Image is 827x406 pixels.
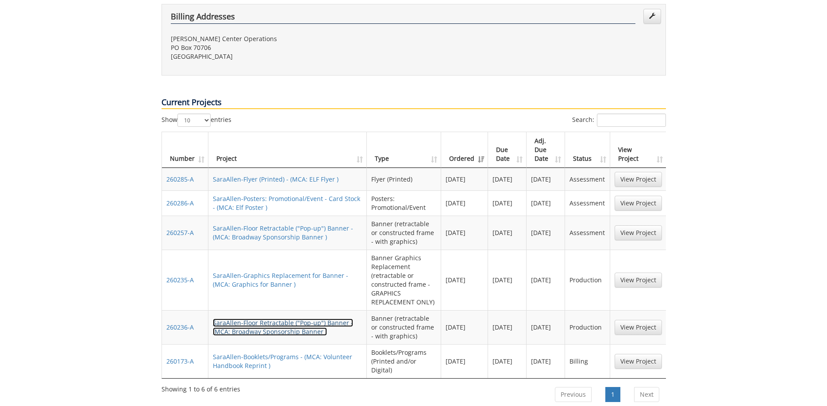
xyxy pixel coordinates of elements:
[213,224,353,241] a: SaraAllen-Floor Retractable ("Pop-up") Banner - (MCA: Broadway Sponsorship Banner )
[565,132,610,168] th: Status: activate to sort column ascending
[166,357,194,365] a: 260173-A
[605,387,620,402] a: 1
[488,216,527,250] td: [DATE]
[565,344,610,378] td: Billing
[643,9,661,24] a: Edit Addresses
[441,168,488,190] td: [DATE]
[166,199,194,207] a: 260286-A
[488,132,527,168] th: Due Date: activate to sort column ascending
[565,190,610,216] td: Assessment
[610,132,666,168] th: View Project: activate to sort column ascending
[615,196,662,211] a: View Project
[488,168,527,190] td: [DATE]
[171,12,635,24] h4: Billing Addresses
[367,168,441,190] td: Flyer (Printed)
[441,190,488,216] td: [DATE]
[367,216,441,250] td: Banner (retractable or constructed frame - with graphics)
[527,190,565,216] td: [DATE]
[615,225,662,240] a: View Project
[213,319,353,336] a: SaraAllen-Floor Retractable ("Pop-up") Banner - (MCA: Broadway Sponsorship Banner )
[441,344,488,378] td: [DATE]
[565,216,610,250] td: Assessment
[527,132,565,168] th: Adj. Due Date: activate to sort column ascending
[213,194,360,212] a: SaraAllen-Posters: Promotional/Event - Card Stock - (MCA: Elf Poster )
[572,114,666,127] label: Search:
[441,310,488,344] td: [DATE]
[615,273,662,288] a: View Project
[208,132,367,168] th: Project: activate to sort column ascending
[488,344,527,378] td: [DATE]
[171,34,407,43] p: [PERSON_NAME] Center Operations
[166,276,194,284] a: 260235-A
[555,387,592,402] a: Previous
[171,52,407,61] p: [GEOGRAPHIC_DATA]
[213,175,338,183] a: SaraAllen-Flyer (Printed) - (MCA: ELF Flyer )
[634,387,659,402] a: Next
[488,250,527,310] td: [DATE]
[171,43,407,52] p: PO Box 70706
[615,354,662,369] a: View Project
[527,250,565,310] td: [DATE]
[441,216,488,250] td: [DATE]
[213,271,348,288] a: SaraAllen-Graphics Replacement for Banner - (MCA: Graphics for Banner )
[177,114,211,127] select: Showentries
[615,172,662,187] a: View Project
[166,175,194,183] a: 260285-A
[166,323,194,331] a: 260236-A
[565,250,610,310] td: Production
[162,97,666,109] p: Current Projects
[162,381,240,394] div: Showing 1 to 6 of 6 entries
[367,132,441,168] th: Type: activate to sort column ascending
[162,114,231,127] label: Show entries
[615,320,662,335] a: View Project
[597,114,666,127] input: Search:
[527,310,565,344] td: [DATE]
[488,190,527,216] td: [DATE]
[367,190,441,216] td: Posters: Promotional/Event
[527,216,565,250] td: [DATE]
[565,168,610,190] td: Assessment
[527,168,565,190] td: [DATE]
[213,353,352,370] a: SaraAllen-Booklets/Programs - (MCA: Volunteer Handbook Reprint )
[367,310,441,344] td: Banner (retractable or constructed frame - with graphics)
[565,310,610,344] td: Production
[367,344,441,378] td: Booklets/Programs (Printed and/or Digital)
[441,132,488,168] th: Ordered: activate to sort column ascending
[367,250,441,310] td: Banner Graphics Replacement (retractable or constructed frame - GRAPHICS REPLACEMENT ONLY)
[162,132,208,168] th: Number: activate to sort column ascending
[488,310,527,344] td: [DATE]
[527,344,565,378] td: [DATE]
[441,250,488,310] td: [DATE]
[166,228,194,237] a: 260257-A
